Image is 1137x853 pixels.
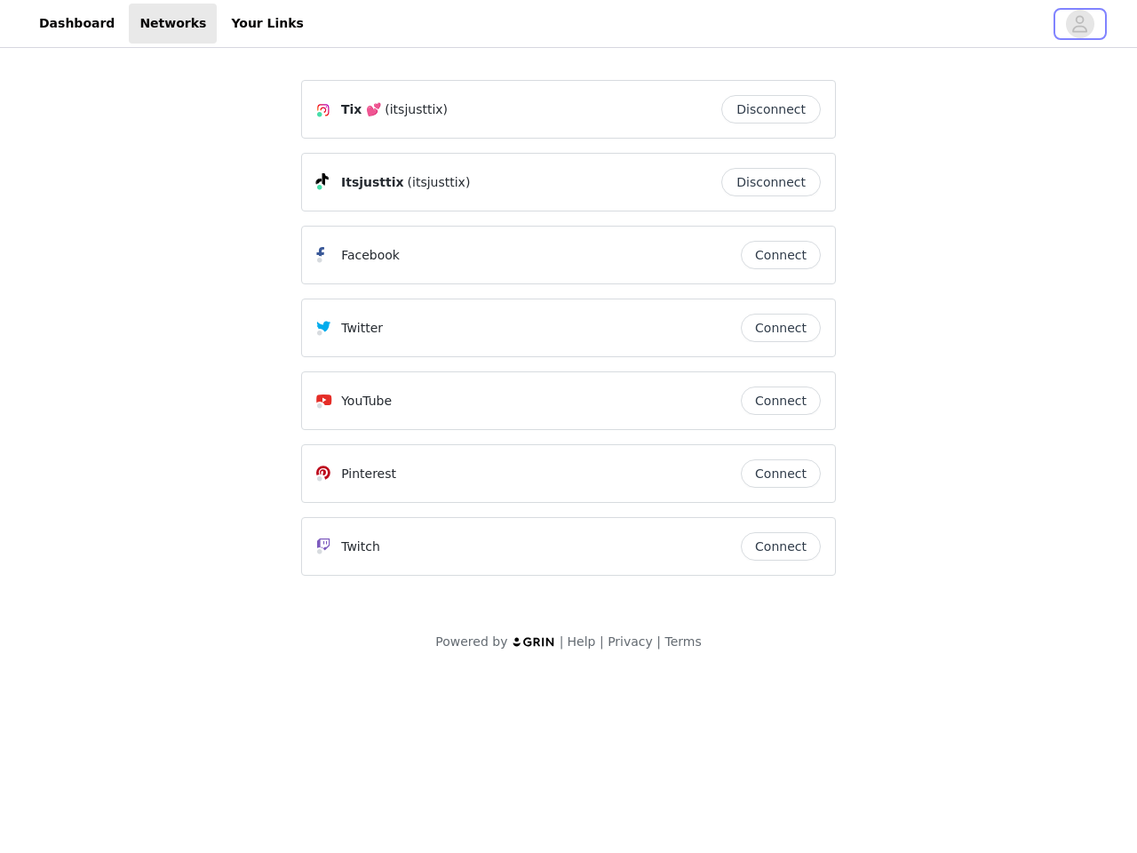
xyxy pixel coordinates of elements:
[341,465,396,483] p: Pinterest
[316,103,330,117] img: Instagram Icon
[741,532,821,561] button: Connect
[341,100,381,119] span: Tix 💕
[435,634,507,649] span: Powered by
[1071,10,1088,38] div: avatar
[408,173,471,192] span: (itsjusttix)
[721,168,821,196] button: Disconnect
[341,538,380,556] p: Twitch
[341,173,404,192] span: Itsjusttix
[741,459,821,488] button: Connect
[741,314,821,342] button: Connect
[600,634,604,649] span: |
[341,319,383,338] p: Twitter
[608,634,653,649] a: Privacy
[568,634,596,649] a: Help
[341,392,392,411] p: YouTube
[721,95,821,124] button: Disconnect
[741,241,821,269] button: Connect
[28,4,125,44] a: Dashboard
[129,4,217,44] a: Networks
[741,387,821,415] button: Connect
[560,634,564,649] span: |
[220,4,314,44] a: Your Links
[656,634,661,649] span: |
[512,636,556,648] img: logo
[664,634,701,649] a: Terms
[341,246,400,265] p: Facebook
[385,100,448,119] span: (itsjusttix)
